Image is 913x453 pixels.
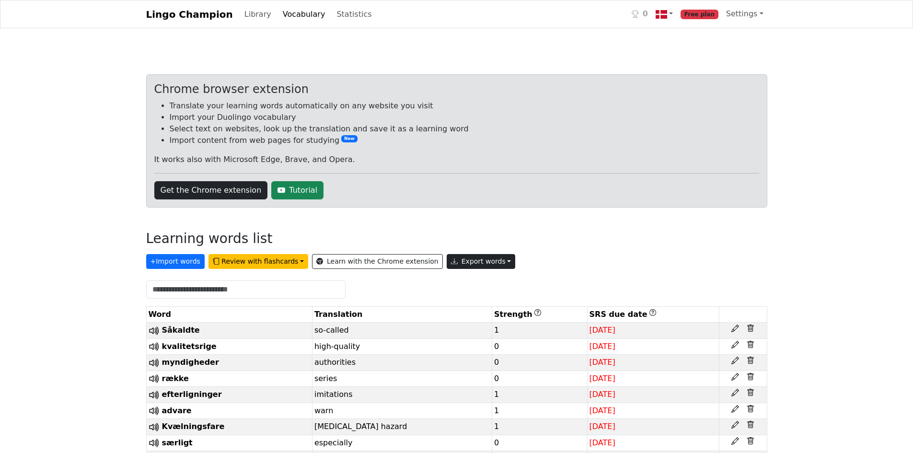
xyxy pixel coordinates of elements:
[492,307,587,323] th: Strength
[146,255,208,264] a: +Import words
[170,100,759,112] li: Translate your learning words automatically on any website you visit
[492,403,587,419] td: 1
[162,406,192,415] span: advare
[722,4,767,23] a: Settings
[154,154,759,165] p: It works also with Microsoft Edge, Brave, and Opera.
[587,338,719,355] td: [DATE]
[681,10,718,19] span: Free plan
[170,135,759,146] li: Import content from web pages for studying
[312,419,492,435] td: [MEDICAL_DATA] hazard
[643,8,648,20] span: 0
[628,4,652,24] a: 0
[146,307,312,323] th: Word
[162,422,225,431] span: Kvælningsfare
[587,419,719,435] td: [DATE]
[154,82,759,96] div: Chrome browser extension
[312,355,492,371] td: authorities
[492,323,587,339] td: 1
[312,371,492,387] td: series
[587,355,719,371] td: [DATE]
[162,325,200,335] span: Såkaldte
[312,403,492,419] td: warn
[656,9,667,20] img: dk.svg
[312,323,492,339] td: so-called
[162,358,219,367] span: myndigheder
[146,5,233,24] a: Lingo Champion
[170,112,759,123] li: Import your Duolingo vocabulary
[208,254,308,269] button: Review with flashcards
[162,374,189,383] span: række
[146,231,273,247] h3: Learning words list
[154,181,268,199] a: Get the Chrome extension
[312,254,443,269] a: Learn with the Chrome extension
[162,342,217,351] span: kvalitetsrige
[587,435,719,451] td: [DATE]
[271,181,324,199] a: Tutorial
[312,307,492,323] th: Translation
[492,435,587,451] td: 0
[341,135,358,142] span: New
[587,323,719,339] td: [DATE]
[333,5,375,24] a: Statistics
[312,338,492,355] td: high-quality
[587,371,719,387] td: [DATE]
[587,307,719,323] th: SRS due date
[587,403,719,419] td: [DATE]
[492,338,587,355] td: 0
[162,438,193,447] span: særligt
[170,123,759,135] li: Select text on websites, look up the translation and save it as a learning word
[492,371,587,387] td: 0
[587,387,719,403] td: [DATE]
[279,5,329,24] a: Vocabulary
[677,4,722,24] a: Free plan
[492,355,587,371] td: 0
[492,387,587,403] td: 1
[146,254,205,269] button: +Import words
[312,387,492,403] td: imitations
[162,390,222,399] span: efterligninger
[447,254,516,269] button: Export words
[492,419,587,435] td: 1
[241,5,275,24] a: Library
[312,435,492,451] td: especially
